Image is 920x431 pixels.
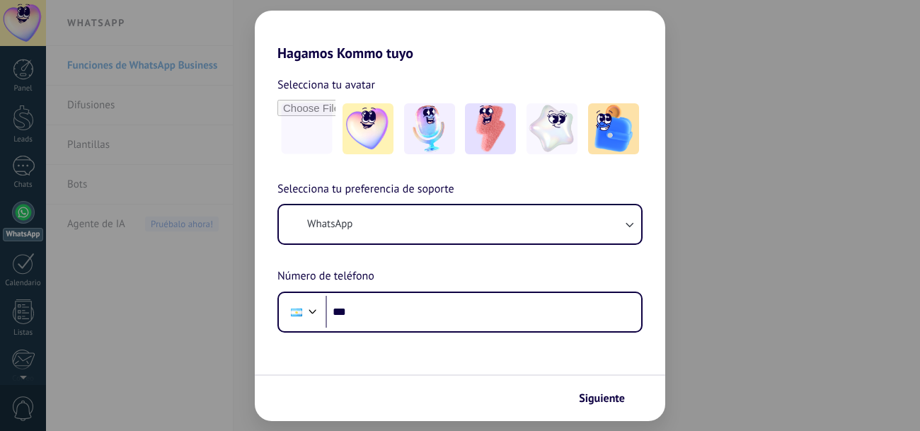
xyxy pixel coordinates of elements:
img: -1.jpeg [343,103,393,154]
button: Siguiente [573,386,644,410]
img: -5.jpeg [588,103,639,154]
h2: Hagamos Kommo tuyo [255,11,665,62]
div: Argentina: + 54 [283,297,310,327]
span: Selecciona tu avatar [277,76,375,94]
img: -3.jpeg [465,103,516,154]
img: -2.jpeg [404,103,455,154]
span: WhatsApp [307,217,352,231]
img: -4.jpeg [527,103,577,154]
span: Siguiente [579,393,625,403]
span: Selecciona tu preferencia de soporte [277,180,454,199]
button: WhatsApp [279,205,641,243]
span: Número de teléfono [277,268,374,286]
